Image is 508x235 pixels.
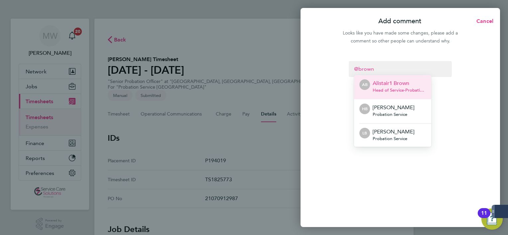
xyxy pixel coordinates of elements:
span: Probation Service [373,136,414,141]
span: Probation Service [373,112,414,117]
div: Looks like you have made some changes, please add a comment so other people can understand why. [339,29,461,45]
span: HB [362,105,368,113]
button: Cancel [466,15,500,28]
p: [PERSON_NAME] [373,104,414,112]
span: brown [354,66,374,72]
p: [PERSON_NAME] [373,128,414,136]
p: Alistair1 Brown [373,79,426,87]
button: Open Resource Center, 11 new notifications [481,208,503,230]
div: Lee Browning [359,128,370,138]
span: Head of Service - Probation Service [373,88,426,93]
div: 11 [481,213,487,222]
span: Cancel [474,18,493,24]
div: Helene Brown [359,104,370,114]
div: Alistair1 Brown [359,79,370,90]
p: Add comment [378,17,421,26]
span: LB [362,129,367,137]
span: AB [362,81,368,89]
